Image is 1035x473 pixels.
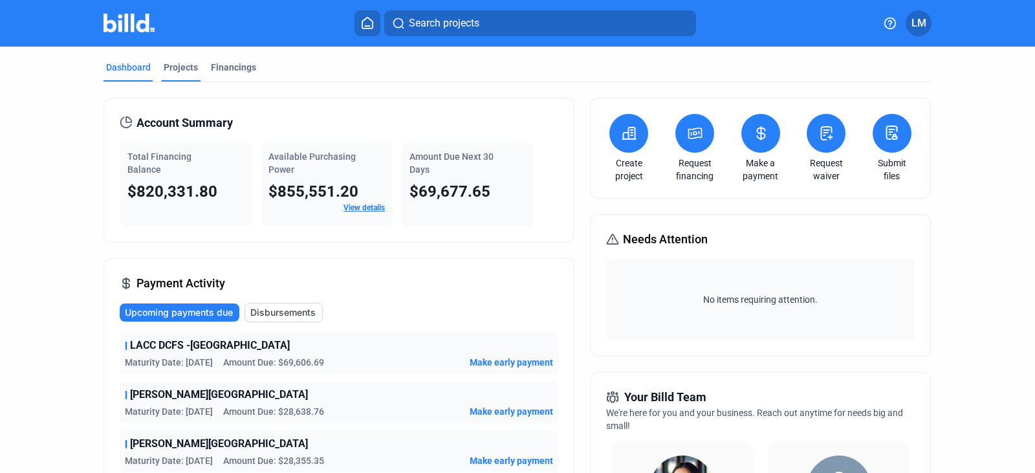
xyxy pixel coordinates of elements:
span: $69,677.65 [409,182,490,201]
span: Payment Activity [136,274,225,292]
span: $855,551.20 [268,182,358,201]
button: Upcoming payments due [120,303,239,322]
span: LM [911,16,926,31]
button: Make early payment [470,454,553,467]
div: Financings [211,61,256,74]
span: Disbursements [250,306,316,319]
span: Needs Attention [623,230,708,248]
a: View details [343,203,385,212]
div: Projects [164,61,198,74]
a: Create project [606,157,651,182]
span: Total Financing Balance [127,151,191,175]
a: Submit files [869,157,915,182]
span: Amount Due: $28,638.76 [223,405,324,418]
span: Search projects [409,16,479,31]
button: Make early payment [470,405,553,418]
button: LM [906,10,931,36]
span: $820,331.80 [127,182,217,201]
a: Request financing [672,157,717,182]
a: Request waiver [803,157,849,182]
span: We're here for you and your business. Reach out anytime for needs big and small! [606,408,903,431]
button: Search projects [384,10,696,36]
span: No items requiring attention. [611,293,909,306]
button: Disbursements [245,303,323,322]
img: Billd Company Logo [103,14,155,32]
span: Amount Due Next 30 Days [409,151,494,175]
span: Maturity Date: [DATE] [125,454,213,467]
a: Make a payment [738,157,783,182]
span: LACC DCFS -[GEOGRAPHIC_DATA] [130,338,290,353]
span: Your Billd Team [624,388,706,406]
span: [PERSON_NAME][GEOGRAPHIC_DATA] [130,436,308,452]
span: Account Summary [136,114,233,132]
span: Maturity Date: [DATE] [125,356,213,369]
span: Amount Due: $69,606.69 [223,356,324,369]
span: [PERSON_NAME][GEOGRAPHIC_DATA] [130,387,308,402]
span: Available Purchasing Power [268,151,356,175]
span: Maturity Date: [DATE] [125,405,213,418]
button: Make early payment [470,356,553,369]
div: Dashboard [106,61,151,74]
span: Amount Due: $28,355.35 [223,454,324,467]
span: Upcoming payments due [125,306,233,319]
